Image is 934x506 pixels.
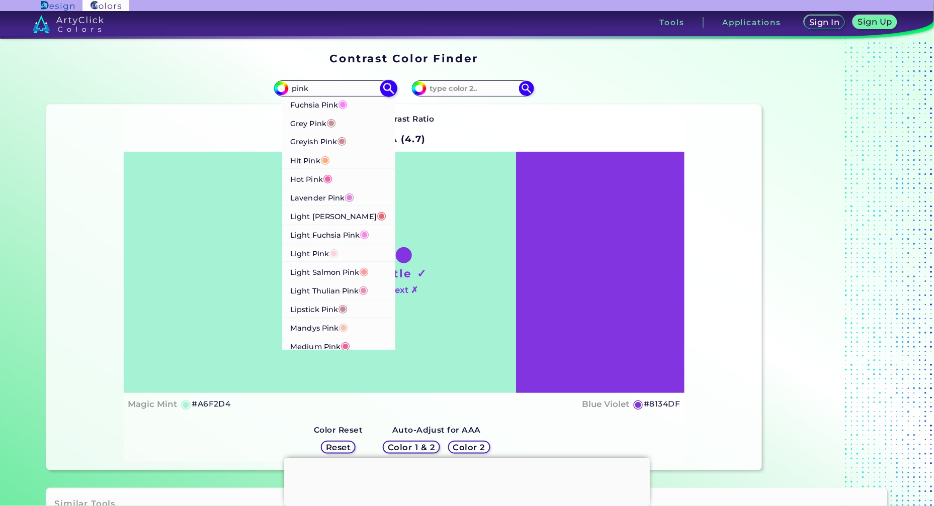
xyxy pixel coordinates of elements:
[291,187,355,206] p: Lavender Pink
[644,397,680,411] h5: #8134DF
[192,397,230,411] h5: #A6F2D4
[388,443,435,451] h5: Color 1 & 2
[345,190,355,203] span: ◉
[128,397,177,412] h4: Magic Mint
[291,243,339,262] p: Light Pink
[660,19,685,26] h3: Tools
[338,301,348,315] span: ◉
[291,169,333,187] p: Hot Pink
[359,283,369,296] span: ◉
[323,171,332,184] span: ◉
[378,128,431,150] h2: AA (4.7)
[341,339,351,352] span: ◉
[519,81,534,96] img: icon search
[291,113,336,132] p: Grey Pink
[291,206,387,225] p: Light [PERSON_NAME]
[582,397,629,412] h4: Blue Violet
[392,425,481,435] strong: Auto-Adjust for AAA
[291,132,347,150] p: Greyish Pink
[766,49,892,474] iframe: Advertisement
[33,15,104,33] img: logo_artyclick_colors_white.svg
[326,116,336,129] span: ◉
[330,51,478,66] h1: Contrast Color Finder
[339,321,349,334] span: ◉
[289,81,382,95] input: type color 1..
[326,443,351,451] h5: Reset
[374,114,435,124] strong: Contrast Ratio
[337,134,347,147] span: ◉
[181,398,192,410] h5: ◉
[854,16,897,30] a: Sign Up
[291,280,369,299] p: Light Thulian Pink
[380,79,398,97] img: icon search
[291,299,348,318] p: Lipstick Pink
[291,225,370,243] p: Light Fuchsia Pink
[291,262,370,280] p: Light Salmon Pink
[810,18,840,26] h5: Sign In
[804,16,845,30] a: Sign In
[858,18,892,26] h5: Sign Up
[390,283,418,297] h4: Text ✗
[329,246,338,259] span: ◉
[453,443,485,451] h5: Color 2
[320,153,330,166] span: ◉
[291,94,348,113] p: Fuchsia Pink
[291,318,349,337] p: Mandys Pink
[360,264,369,277] span: ◉
[360,227,370,240] span: ◉
[338,97,348,110] span: ◉
[633,398,644,410] h5: ◉
[381,266,427,281] h1: Title ✓
[284,458,650,503] iframe: Advertisement
[291,150,330,169] p: Hit Pink
[41,1,74,11] img: ArtyClick Design logo
[291,337,351,355] p: Medium Pink
[314,425,363,435] strong: Color Reset
[377,209,386,222] span: ◉
[722,19,781,26] h3: Applications
[427,81,520,95] input: type color 2..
